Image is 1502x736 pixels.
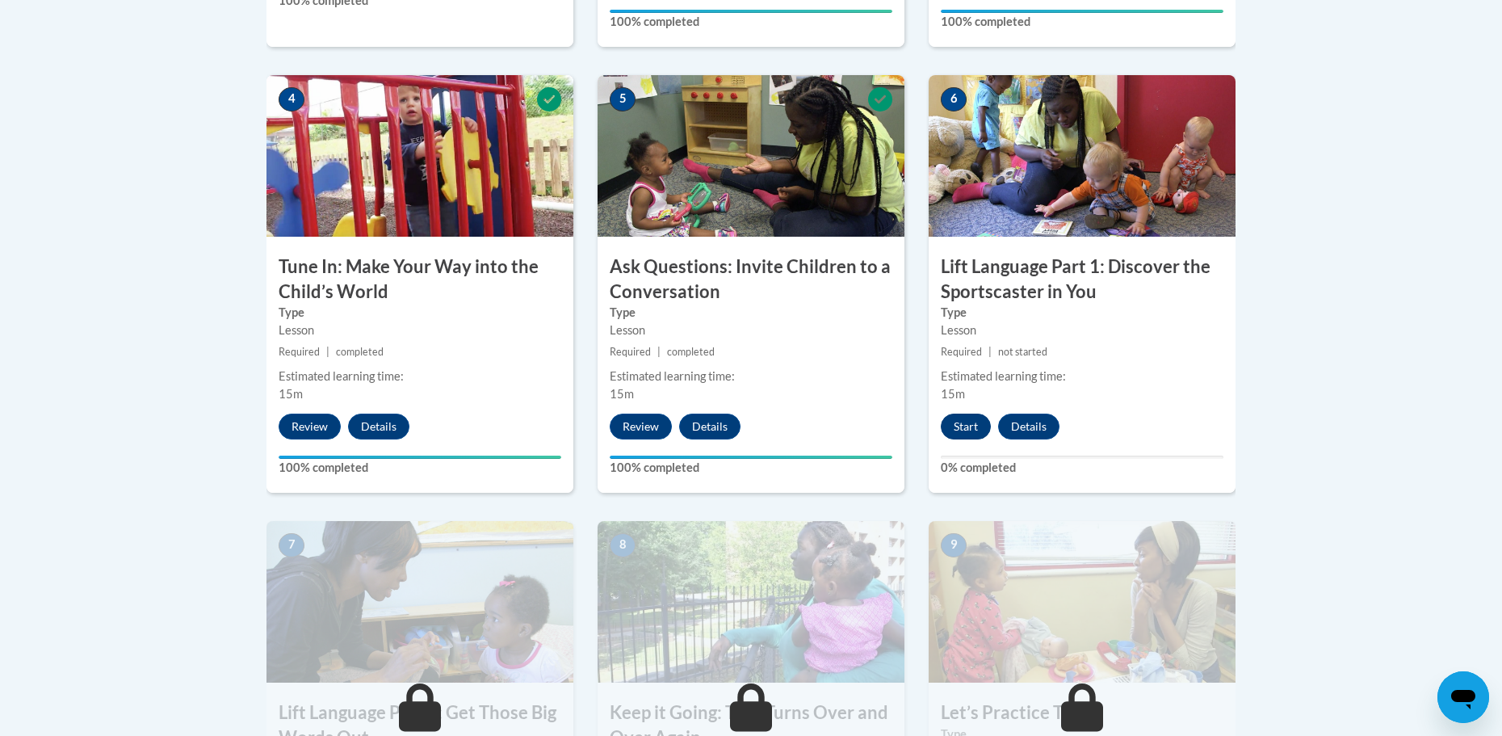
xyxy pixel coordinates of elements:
[941,10,1223,13] div: Your progress
[279,456,561,459] div: Your progress
[1437,671,1489,723] iframe: Button to launch messaging window
[929,254,1236,305] h3: Lift Language Part 1: Discover the Sportscaster in You
[941,368,1223,385] div: Estimated learning time:
[598,75,904,237] img: Course Image
[610,10,892,13] div: Your progress
[598,521,904,683] img: Course Image
[610,304,892,322] label: Type
[610,414,672,439] button: Review
[679,414,741,439] button: Details
[279,87,304,111] span: 4
[610,387,634,401] span: 15m
[610,459,892,477] label: 100% completed
[326,346,329,358] span: |
[941,459,1223,477] label: 0% completed
[279,387,303,401] span: 15m
[610,346,651,358] span: Required
[279,346,320,358] span: Required
[266,75,573,237] img: Course Image
[929,700,1236,725] h3: Let’s Practice TALK
[941,87,967,111] span: 6
[941,13,1223,31] label: 100% completed
[657,346,661,358] span: |
[279,322,561,339] div: Lesson
[941,346,982,358] span: Required
[610,368,892,385] div: Estimated learning time:
[266,254,573,305] h3: Tune In: Make Your Way into the Child’s World
[929,521,1236,683] img: Course Image
[610,533,636,557] span: 8
[941,533,967,557] span: 9
[941,414,991,439] button: Start
[279,533,304,557] span: 7
[667,346,715,358] span: completed
[598,254,904,305] h3: Ask Questions: Invite Children to a Conversation
[336,346,384,358] span: completed
[266,521,573,683] img: Course Image
[279,414,341,439] button: Review
[998,346,1047,358] span: not started
[941,322,1223,339] div: Lesson
[610,87,636,111] span: 5
[610,322,892,339] div: Lesson
[279,459,561,477] label: 100% completed
[988,346,992,358] span: |
[941,304,1223,322] label: Type
[929,75,1236,237] img: Course Image
[610,456,892,459] div: Your progress
[348,414,409,439] button: Details
[610,13,892,31] label: 100% completed
[941,387,965,401] span: 15m
[279,304,561,322] label: Type
[998,414,1059,439] button: Details
[279,368,561,385] div: Estimated learning time:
